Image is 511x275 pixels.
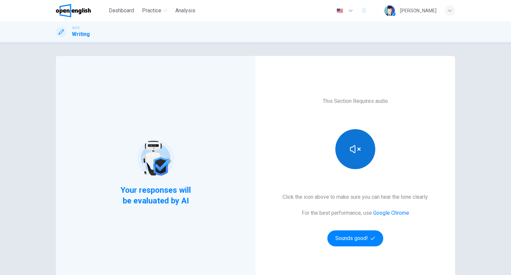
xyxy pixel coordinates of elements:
h6: This Section Requires audio [323,97,388,105]
button: Practice [139,5,170,17]
button: Analysis [173,5,198,17]
span: Your responses will be evaluated by AI [115,185,196,206]
h6: For the best performance, use [302,209,409,217]
button: Dashboard [106,5,137,17]
img: robot icon [134,137,177,179]
button: Sounds good! [327,230,383,246]
a: OpenEnglish logo [56,4,106,17]
h6: Click the icon above to make sure you can hear the tone clearly. [282,193,428,201]
img: OpenEnglish logo [56,4,91,17]
img: Profile picture [384,5,395,16]
div: [PERSON_NAME] [400,7,436,15]
h1: Writing [72,30,90,38]
span: IELTS [72,26,80,30]
span: Dashboard [109,7,134,15]
span: Analysis [175,7,195,15]
a: Google Chrome [373,210,409,216]
span: Practice [142,7,161,15]
img: en [336,8,344,13]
